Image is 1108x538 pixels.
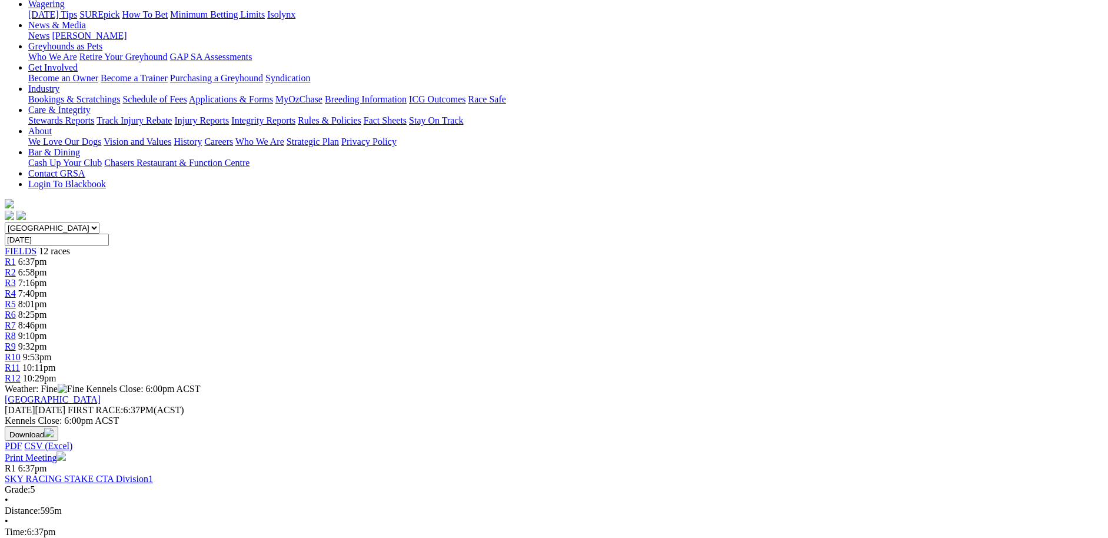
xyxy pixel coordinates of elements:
a: Purchasing a Greyhound [170,73,263,83]
div: Kennels Close: 6:00pm ACST [5,416,1103,426]
span: 10:29pm [23,373,56,383]
span: FIELDS [5,246,36,256]
a: Stewards Reports [28,115,94,125]
div: Greyhounds as Pets [28,52,1103,62]
div: 595m [5,506,1103,516]
a: Track Injury Rebate [97,115,172,125]
a: Breeding Information [325,94,407,104]
a: Syndication [265,73,310,83]
span: 10:11pm [22,363,55,373]
img: Fine [58,384,84,394]
a: Applications & Forms [189,94,273,104]
a: We Love Our Dogs [28,137,101,147]
span: Time: [5,527,27,537]
span: R10 [5,352,21,362]
div: 6:37pm [5,527,1103,537]
span: 9:53pm [23,352,52,362]
a: R7 [5,320,16,330]
a: Chasers Restaurant & Function Centre [104,158,249,168]
a: Care & Integrity [28,105,91,115]
img: twitter.svg [16,211,26,220]
div: Get Involved [28,73,1103,84]
span: 6:37PM(ACST) [68,405,184,415]
a: Race Safe [468,94,505,104]
span: R11 [5,363,20,373]
span: [DATE] [5,405,65,415]
span: • [5,516,8,526]
div: Industry [28,94,1103,105]
a: Cash Up Your Club [28,158,102,168]
a: Injury Reports [174,115,229,125]
div: Bar & Dining [28,158,1103,168]
img: facebook.svg [5,211,14,220]
a: Careers [204,137,233,147]
a: News & Media [28,20,86,30]
a: CSV (Excel) [24,441,72,451]
a: Become an Owner [28,73,98,83]
a: R1 [5,257,16,267]
a: Bookings & Scratchings [28,94,120,104]
input: Select date [5,234,109,246]
span: Weather: Fine [5,384,86,394]
a: Bar & Dining [28,147,80,157]
span: 7:16pm [18,278,47,288]
a: Who We Are [235,137,284,147]
a: R12 [5,373,21,383]
span: 8:46pm [18,320,47,330]
a: Who We Are [28,52,77,62]
a: About [28,126,52,136]
a: R5 [5,299,16,309]
a: Schedule of Fees [122,94,187,104]
span: Grade: [5,484,31,494]
div: Wagering [28,9,1103,20]
a: Contact GRSA [28,168,85,178]
a: [DATE] Tips [28,9,77,19]
span: Kennels Close: 6:00pm ACST [86,384,200,394]
a: Integrity Reports [231,115,295,125]
span: R4 [5,288,16,298]
span: 8:25pm [18,310,47,320]
a: R3 [5,278,16,288]
div: News & Media [28,31,1103,41]
span: 8:01pm [18,299,47,309]
span: R1 [5,463,16,473]
img: download.svg [44,428,54,437]
a: R8 [5,331,16,341]
div: Download [5,441,1103,451]
span: 9:32pm [18,341,47,351]
span: 9:10pm [18,331,47,341]
a: Fact Sheets [364,115,407,125]
a: Retire Your Greyhound [79,52,168,62]
a: How To Bet [122,9,168,19]
a: [PERSON_NAME] [52,31,127,41]
a: Greyhounds as Pets [28,41,102,51]
a: Privacy Policy [341,137,397,147]
a: Vision and Values [104,137,171,147]
a: Strategic Plan [287,137,339,147]
span: 6:37pm [18,463,47,473]
a: Get Involved [28,62,78,72]
a: R6 [5,310,16,320]
span: 12 races [39,246,70,256]
a: Become a Trainer [101,73,168,83]
div: 5 [5,484,1103,495]
a: Industry [28,84,59,94]
a: News [28,31,49,41]
a: Isolynx [267,9,295,19]
span: FIRST RACE: [68,405,123,415]
a: History [174,137,202,147]
a: Rules & Policies [298,115,361,125]
a: R9 [5,341,16,351]
span: 7:40pm [18,288,47,298]
a: R2 [5,267,16,277]
a: Print Meeting [5,453,66,463]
